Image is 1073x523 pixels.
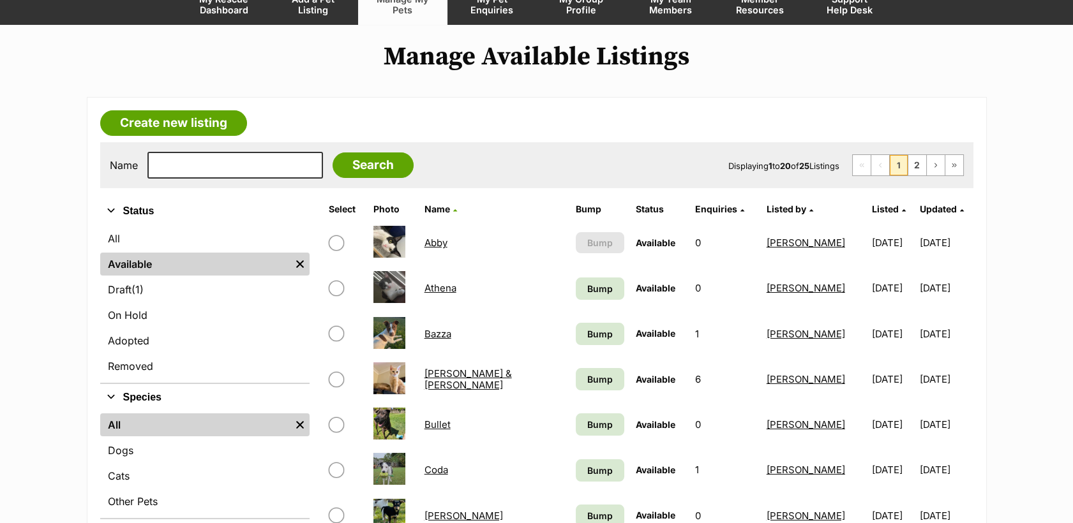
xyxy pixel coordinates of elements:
td: [DATE] [920,221,972,265]
a: Name [424,203,457,214]
span: Bump [587,327,613,341]
th: Status [631,199,689,219]
a: Bump [576,459,624,482]
a: Bump [576,277,624,300]
a: Abby [424,237,447,249]
strong: 1 [769,161,772,171]
td: [DATE] [867,312,919,356]
a: Bazza [424,328,451,340]
a: [PERSON_NAME] [767,418,845,431]
a: On Hold [100,304,310,327]
span: Updated [920,203,957,214]
a: [PERSON_NAME] [767,282,845,294]
div: Species [100,411,310,518]
strong: 25 [799,161,809,171]
a: [PERSON_NAME] [424,510,503,522]
a: Remove filter [290,253,310,276]
a: [PERSON_NAME] [767,328,845,340]
td: [DATE] [920,312,972,356]
label: Name [110,159,138,171]
a: Page 2 [908,155,926,175]
button: Species [100,389,310,406]
span: translation missing: en.admin.listings.index.attributes.enquiries [695,203,737,214]
button: Bump [576,232,624,253]
span: Bump [587,236,613,249]
span: Available [636,328,675,339]
span: Previous page [871,155,889,175]
a: Updated [920,203,964,214]
span: Bump [587,464,613,477]
td: [DATE] [867,402,919,446]
a: [PERSON_NAME] [767,510,845,522]
a: Bullet [424,418,451,431]
span: Displaying to of Listings [728,161,839,171]
button: Status [100,203,310,219]
td: 6 [690,357,760,401]
a: Enquiries [695,203,744,214]
a: Create new listing [100,110,247,136]
a: Listed by [767,203,813,214]
a: Bump [576,368,624,390]
th: Bump [571,199,629,219]
th: Select [324,199,367,219]
span: Listed [872,203,899,214]
td: 0 [690,266,760,310]
span: Available [636,374,675,385]
span: Available [636,419,675,430]
a: Remove filter [290,413,310,436]
span: Page 1 [890,155,908,175]
span: Bump [587,418,613,431]
td: [DATE] [867,266,919,310]
span: Available [636,283,675,293]
td: [DATE] [920,266,972,310]
a: All [100,413,290,436]
a: Last page [945,155,963,175]
span: (1) [131,282,144,297]
a: [PERSON_NAME] [767,237,845,249]
a: Removed [100,355,310,378]
span: Bump [587,372,613,386]
a: Cats [100,464,310,487]
input: Search [333,152,414,178]
a: [PERSON_NAME] & [PERSON_NAME] [424,367,512,390]
td: [DATE] [920,448,972,492]
td: 1 [690,312,760,356]
a: Bump [576,413,624,436]
a: Next page [927,155,945,175]
td: 1 [690,448,760,492]
span: Name [424,203,450,214]
td: 0 [690,402,760,446]
a: Other Pets [100,490,310,513]
td: [DATE] [867,357,919,401]
a: Dogs [100,439,310,462]
a: Available [100,253,290,276]
a: Adopted [100,329,310,352]
span: Available [636,510,675,520]
td: [DATE] [920,402,972,446]
th: Photo [368,199,418,219]
a: Draft [100,278,310,301]
td: 0 [690,221,760,265]
a: Bump [576,323,624,345]
td: [DATE] [920,357,972,401]
span: Bump [587,282,613,295]
span: Available [636,237,675,248]
td: [DATE] [867,448,919,492]
strong: 20 [780,161,791,171]
a: [PERSON_NAME] [767,373,845,385]
span: Bump [587,509,613,522]
div: Status [100,225,310,383]
nav: Pagination [852,154,964,176]
a: Coda [424,464,448,476]
span: Listed by [767,203,806,214]
td: [DATE] [867,221,919,265]
a: [PERSON_NAME] [767,464,845,476]
span: Available [636,464,675,475]
a: Athena [424,282,456,294]
a: Listed [872,203,906,214]
a: All [100,227,310,250]
span: First page [853,155,871,175]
